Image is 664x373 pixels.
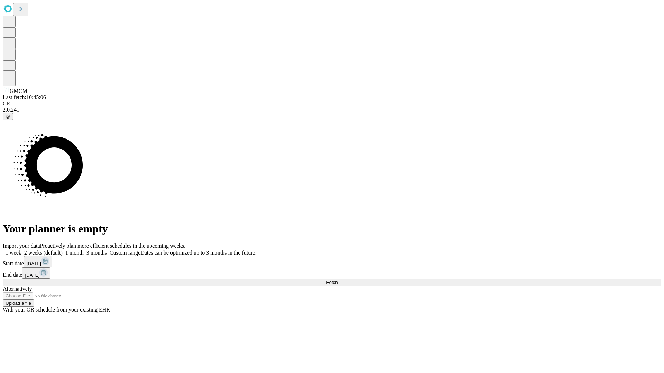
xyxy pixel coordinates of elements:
[326,280,338,285] span: Fetch
[3,222,661,235] h1: Your planner is empty
[86,250,107,256] span: 3 months
[40,243,185,249] span: Proactively plan more efficient schedules in the upcoming weeks.
[6,114,10,119] span: @
[140,250,256,256] span: Dates can be optimized up to 3 months in the future.
[3,256,661,267] div: Start date
[3,94,46,100] span: Last fetch: 10:45:06
[3,279,661,286] button: Fetch
[6,250,21,256] span: 1 week
[3,243,40,249] span: Import your data
[3,299,34,307] button: Upload a file
[3,286,32,292] span: Alternatively
[65,250,84,256] span: 1 month
[110,250,140,256] span: Custom range
[10,88,27,94] span: GMCM
[27,261,41,266] span: [DATE]
[3,107,661,113] div: 2.0.241
[3,113,13,120] button: @
[22,267,50,279] button: [DATE]
[3,101,661,107] div: GEI
[3,267,661,279] div: End date
[25,272,39,278] span: [DATE]
[24,250,63,256] span: 2 weeks (default)
[24,256,52,267] button: [DATE]
[3,307,110,313] span: With your OR schedule from your existing EHR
